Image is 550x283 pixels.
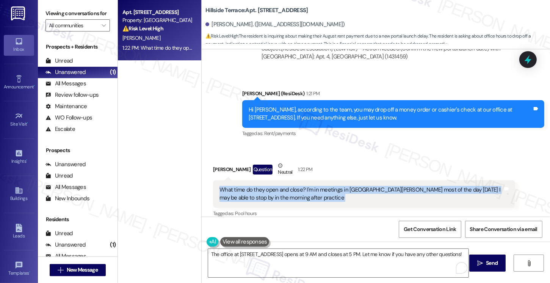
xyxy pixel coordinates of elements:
[208,249,469,277] textarea: To enrich screen reader interactions, please activate Accessibility in Grammarly extension settings
[470,225,537,233] span: Share Conversation via email
[4,222,34,242] a: Leads
[27,120,28,126] span: •
[4,184,34,204] a: Buildings
[45,252,86,260] div: All Messages
[45,8,110,19] label: Viewing conversations for
[45,80,86,88] div: All Messages
[526,260,532,266] i: 
[38,146,118,154] div: Prospects
[122,44,515,51] div: 1:22 PM: What time do they open and close? I'm in meetings in [GEOGRAPHIC_DATA][PERSON_NAME] most...
[235,210,257,217] span: Pool hours
[38,43,118,51] div: Prospects + Residents
[404,225,456,233] span: Get Conversation Link
[45,183,86,191] div: All Messages
[45,91,99,99] div: Review follow-ups
[399,221,461,238] button: Get Conversation Link
[465,221,542,238] button: Share Conversation via email
[49,19,98,31] input: All communities
[486,259,498,267] span: Send
[34,83,35,88] span: •
[45,160,86,168] div: Unanswered
[58,267,63,273] i: 
[213,162,515,180] div: [PERSON_NAME]
[213,208,515,219] div: Tagged as:
[102,22,106,28] i: 
[45,172,73,180] div: Unread
[29,269,30,275] span: •
[304,90,320,97] div: 1:21 PM
[122,35,160,41] span: [PERSON_NAME]
[122,16,193,24] div: Property: [GEOGRAPHIC_DATA]
[50,264,106,276] button: New Message
[45,241,86,249] div: Unanswered
[205,6,308,14] b: Hillside Terrace: Apt. [STREET_ADDRESS]
[4,259,34,279] a: Templates •
[264,130,296,137] span: Rent/payments
[108,239,118,251] div: (1)
[108,66,118,78] div: (1)
[205,33,238,39] strong: ⚠️ Risk Level: High
[4,35,34,55] a: Inbox
[242,128,544,139] div: Tagged as:
[122,8,193,16] div: Apt. [STREET_ADDRESS]
[4,110,34,130] a: Site Visit •
[26,157,27,163] span: •
[45,57,73,65] div: Unread
[242,90,544,100] div: [PERSON_NAME] (ResiDesk)
[45,68,86,76] div: Unanswered
[262,45,509,61] div: Subject: [ResiDesk Escalation] (Low risk) - Action Needed (Confirm the new portal launch date) wi...
[253,165,273,174] div: Question
[11,6,27,20] img: ResiDesk Logo
[45,102,87,110] div: Maintenance
[45,230,73,237] div: Unread
[296,165,312,173] div: 1:22 PM
[219,186,503,202] div: What time do they open and close? I'm in meetings in [GEOGRAPHIC_DATA][PERSON_NAME] most of the d...
[205,32,550,49] span: : The resident is inquiring about making their August rent payment due to a new portal launch del...
[38,215,118,223] div: Residents
[249,106,532,122] div: Hi [PERSON_NAME], according to the team, you may drop off a money order or cashier's check at our...
[4,147,34,167] a: Insights •
[205,20,345,28] div: [PERSON_NAME]. ([EMAIL_ADDRESS][DOMAIN_NAME])
[45,125,75,133] div: Escalate
[67,266,98,274] span: New Message
[45,195,89,203] div: New Inbounds
[469,255,506,272] button: Send
[276,162,294,178] div: Neutral
[45,114,92,122] div: WO Follow-ups
[477,260,483,266] i: 
[122,25,163,32] strong: ⚠️ Risk Level: High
